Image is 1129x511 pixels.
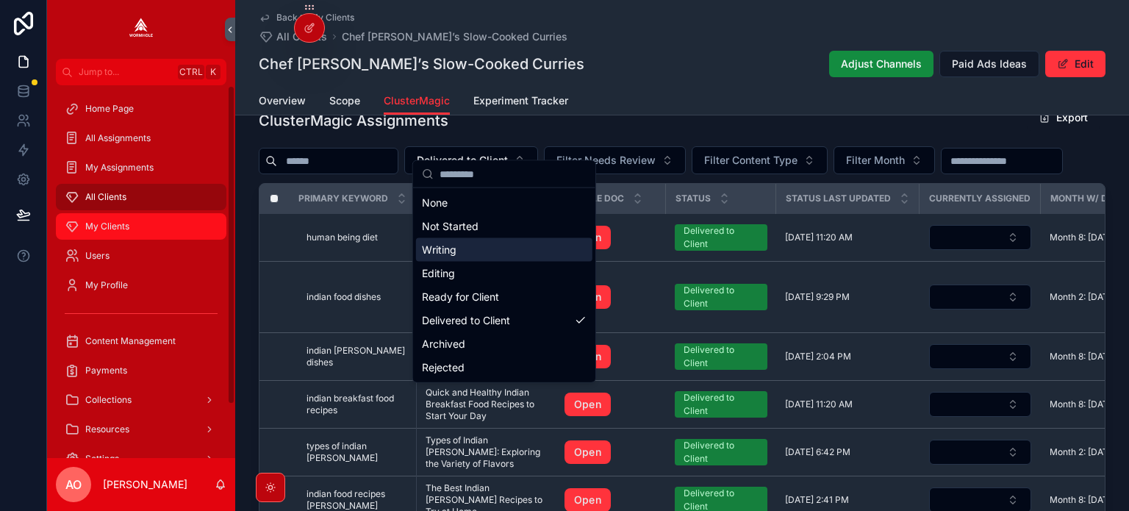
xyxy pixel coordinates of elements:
[85,394,132,406] span: Collections
[785,446,850,458] span: [DATE] 6:42 PM
[1027,104,1100,131] button: Export
[684,284,759,310] div: Delivered to Client
[785,399,911,410] a: [DATE] 11:20 AM
[329,93,360,108] span: Scope
[307,440,407,464] a: types of indian [PERSON_NAME]
[785,399,853,410] span: [DATE] 11:20 AM
[564,393,611,416] a: Open
[684,391,759,418] div: Delivered to Client
[928,391,1032,418] a: Select Button
[129,18,153,41] img: App logo
[556,153,656,168] span: Filter Needs Review
[473,93,568,108] span: Experiment Tracker
[259,12,354,24] a: Back to My Clients
[675,193,711,204] span: Status
[207,66,219,78] span: K
[85,279,128,291] span: My Profile
[417,153,508,168] span: Delivered to Client
[785,351,911,362] a: [DATE] 2:04 PM
[785,494,911,506] a: [DATE] 2:41 PM
[307,345,407,368] a: indian [PERSON_NAME] dishes
[785,232,911,243] a: [DATE] 11:20 AM
[785,291,850,303] span: [DATE] 9:29 PM
[56,387,226,413] a: Collections
[298,193,388,204] span: Primary Keyword
[426,387,547,422] span: Quick and Healthy Indian Breakfast Food Recipes to Start Your Day
[564,440,657,464] a: Open
[416,332,592,356] div: Archived
[276,29,327,44] span: All Clients
[692,146,828,174] button: Select Button
[404,146,538,174] button: Select Button
[684,224,759,251] div: Delivered to Client
[85,335,176,347] span: Content Management
[416,309,592,332] div: Delivered to Client
[56,96,226,122] a: Home Page
[929,285,1031,310] button: Select Button
[56,357,226,384] a: Payments
[473,87,568,117] a: Experiment Tracker
[416,215,592,238] div: Not Started
[85,221,129,232] span: My Clients
[259,110,448,131] h1: ClusterMagic Assignments
[846,153,905,168] span: Filter Month
[929,344,1031,369] button: Select Button
[929,392,1031,417] button: Select Button
[841,57,922,71] span: Adjust Channels
[85,424,129,435] span: Resources
[564,393,657,416] a: Open
[785,494,849,506] span: [DATE] 2:41 PM
[56,243,226,269] a: Users
[56,272,226,299] a: My Profile
[56,213,226,240] a: My Clients
[85,250,110,262] span: Users
[829,51,933,77] button: Adjust Channels
[939,51,1039,77] button: Paid Ads Ideas
[564,440,611,464] a: Open
[416,356,592,379] div: Rejected
[65,476,82,493] span: AO
[56,328,226,354] a: Content Management
[952,57,1027,71] span: Paid Ads Ideas
[834,146,935,174] button: Select Button
[426,435,547,470] a: Types of Indian [PERSON_NAME]: Exploring the Variety of Flavors
[675,224,767,251] a: Delivered to Client
[329,87,360,117] a: Scope
[675,284,767,310] a: Delivered to Client
[416,285,592,309] div: Ready for Client
[1045,51,1105,77] button: Edit
[85,162,154,174] span: My Assignments
[928,224,1032,251] a: Select Button
[786,193,891,204] span: Status Last Updated
[785,232,853,243] span: [DATE] 11:20 AM
[259,29,327,44] a: All Clients
[307,393,407,416] a: indian breakfast food recipes
[928,439,1032,465] a: Select Button
[56,59,226,85] button: Jump to...CtrlK
[259,87,306,117] a: Overview
[307,232,378,243] span: human being diet
[928,343,1032,370] a: Select Button
[929,225,1031,250] button: Select Button
[564,345,657,368] a: Open
[785,291,911,303] a: [DATE] 9:29 PM
[929,193,1031,204] span: Currently Assigned
[416,262,592,285] div: Editing
[259,54,584,74] h1: Chef [PERSON_NAME]’s Slow-Cooked Curries
[416,238,592,262] div: Writing
[342,29,567,44] a: Chef [PERSON_NAME]’s Slow-Cooked Curries
[785,446,911,458] a: [DATE] 6:42 PM
[85,132,151,144] span: All Assignments
[56,416,226,443] a: Resources
[56,184,226,210] a: All Clients
[47,85,235,458] div: scrollable content
[56,154,226,181] a: My Assignments
[675,343,767,370] a: Delivered to Client
[56,125,226,151] a: All Assignments
[307,232,407,243] a: human being diet
[684,439,759,465] div: Delivered to Client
